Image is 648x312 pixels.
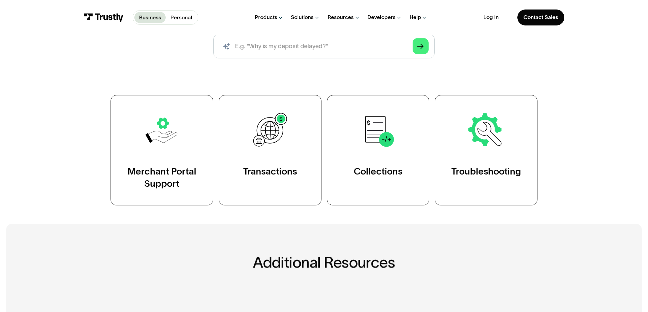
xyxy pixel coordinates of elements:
[354,165,402,178] div: Collections
[219,95,321,205] a: Transactions
[451,165,521,178] div: Troubleshooting
[410,14,421,21] div: Help
[327,95,430,205] a: Collections
[517,10,564,25] a: Contact Sales
[291,14,314,21] div: Solutions
[84,13,123,22] img: Trustly Logo
[213,34,434,58] form: Search
[524,14,558,21] div: Contact Sales
[213,34,434,58] input: search
[483,14,499,21] a: Log in
[139,14,161,22] p: Business
[103,254,545,271] h2: Additional Resources
[134,12,166,23] a: Business
[170,14,192,22] p: Personal
[328,14,354,21] div: Resources
[435,95,537,205] a: Troubleshooting
[166,12,197,23] a: Personal
[255,14,277,21] div: Products
[243,165,297,178] div: Transactions
[111,95,213,205] a: Merchant Portal Support
[126,165,198,190] div: Merchant Portal Support
[367,14,396,21] div: Developers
